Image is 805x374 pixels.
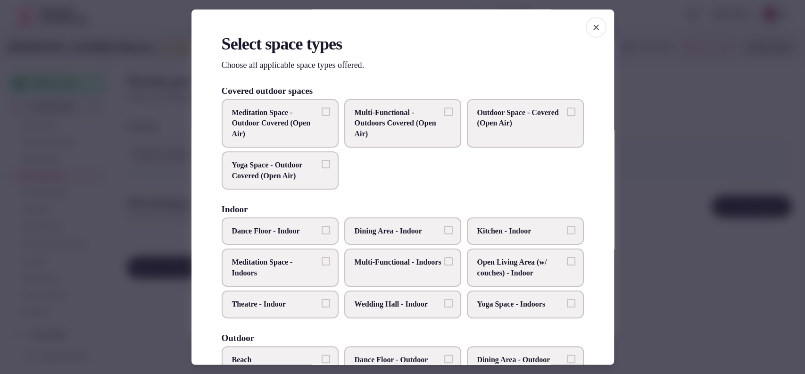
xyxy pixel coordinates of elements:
[444,299,453,308] button: Wedding Hall - Indoor
[222,59,584,71] p: Choose all applicable space types offered.
[322,355,330,363] button: Beach
[477,299,564,310] span: Yoga Space - Indoors
[355,226,441,236] span: Dining Area - Indoor
[322,258,330,266] button: Meditation Space - Indoors
[567,108,575,116] button: Outdoor Space - Covered (Open Air)
[222,32,584,56] h2: Select space types
[232,355,319,365] span: Beach
[232,108,319,139] span: Meditation Space - Outdoor Covered (Open Air)
[355,299,441,310] span: Wedding Hall - Indoor
[567,258,575,266] button: Open Living Area (w/ couches) - Indoor
[322,108,330,116] button: Meditation Space - Outdoor Covered (Open Air)
[567,299,575,308] button: Yoga Space - Indoors
[444,226,453,234] button: Dining Area - Indoor
[444,258,453,266] button: Multi-Functional - Indoors
[232,160,319,182] span: Yoga Space - Outdoor Covered (Open Air)
[355,355,441,365] span: Dance Floor - Outdoor
[232,258,319,279] span: Meditation Space - Indoors
[222,86,313,95] h3: Covered outdoor spaces
[444,108,453,116] button: Multi-Functional - Outdoors Covered (Open Air)
[222,333,255,342] h3: Outdoor
[355,108,441,139] span: Multi-Functional - Outdoors Covered (Open Air)
[232,299,319,310] span: Theatre - Indoor
[567,355,575,363] button: Dining Area - Outdoor
[322,226,330,234] button: Dance Floor - Indoor
[477,355,564,365] span: Dining Area - Outdoor
[567,226,575,234] button: Kitchen - Indoor
[477,258,564,279] span: Open Living Area (w/ couches) - Indoor
[322,160,330,169] button: Yoga Space - Outdoor Covered (Open Air)
[355,258,441,268] span: Multi-Functional - Indoors
[444,355,453,363] button: Dance Floor - Outdoor
[222,205,248,214] h3: Indoor
[232,226,319,236] span: Dance Floor - Indoor
[477,226,564,236] span: Kitchen - Indoor
[477,108,564,129] span: Outdoor Space - Covered (Open Air)
[322,299,330,308] button: Theatre - Indoor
